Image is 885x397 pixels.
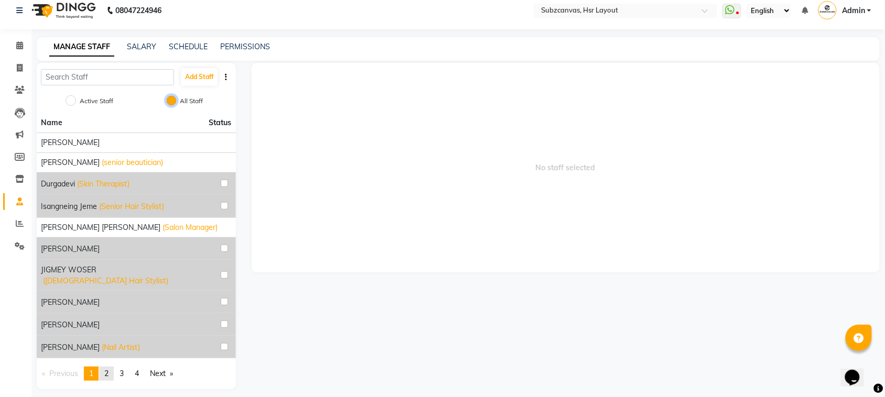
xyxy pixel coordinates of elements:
span: [PERSON_NAME] [41,157,100,168]
span: ([DEMOGRAPHIC_DATA] Hair Stylist) [43,275,168,286]
span: [PERSON_NAME] [PERSON_NAME] [41,222,160,233]
a: SALARY [127,42,156,51]
span: (Skin Therapist) [77,179,129,190]
span: No staff selected [252,63,880,272]
span: (senior beautician) [102,157,163,168]
span: [PERSON_NAME] [41,342,100,353]
label: All Staff [180,96,203,106]
span: [PERSON_NAME] [41,297,100,308]
iframe: chat widget [841,355,875,387]
span: [PERSON_NAME] [41,244,100,255]
span: JIGMEY WOSER [41,264,96,275]
a: MANAGE STAFF [49,38,114,57]
span: Durgadevi [41,179,75,190]
a: SCHEDULE [169,42,208,51]
a: Next [145,367,178,381]
span: [PERSON_NAME] [41,137,100,148]
label: Active Staff [80,96,113,106]
input: Search Staff [41,69,174,85]
span: 2 [104,369,109,378]
span: [PERSON_NAME] [41,319,100,330]
span: (Salon Manager) [163,222,218,233]
span: Admin [842,5,865,16]
span: 4 [135,369,139,378]
span: 3 [120,369,124,378]
nav: Pagination [37,367,236,381]
button: Add Staff [181,68,218,86]
a: PERMISSIONS [220,42,270,51]
span: Isangneing jeme [41,201,97,212]
span: Previous [49,369,78,378]
span: (Nail Artist) [102,342,140,353]
span: Status [209,117,232,128]
img: Admin [818,1,837,19]
span: 1 [89,369,93,378]
span: Name [41,118,62,127]
span: (Senior Hair Stylist) [99,201,164,212]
